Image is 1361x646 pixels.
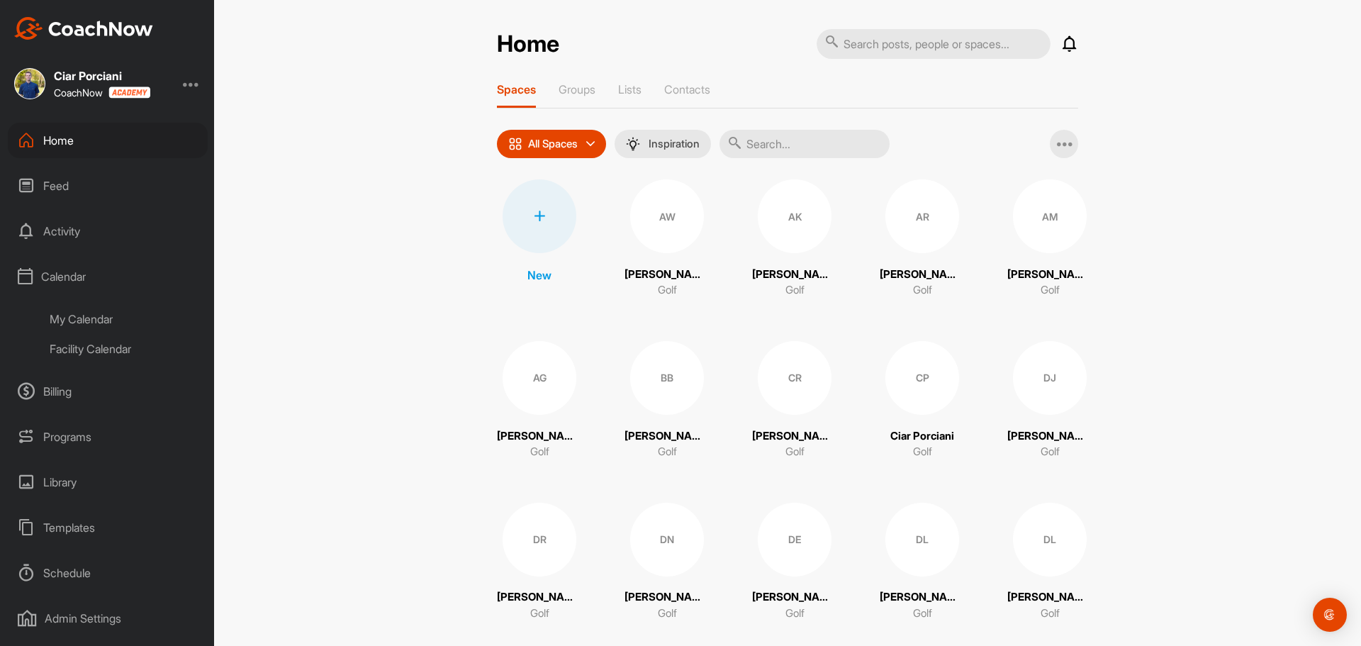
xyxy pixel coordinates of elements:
[630,341,704,415] div: BB
[752,267,837,283] p: [PERSON_NAME]
[752,428,837,445] p: [PERSON_NAME]
[630,179,704,253] div: AW
[40,334,208,364] div: Facility Calendar
[625,341,710,460] a: BB[PERSON_NAME]Golf
[54,70,150,82] div: Ciar Porciani
[664,82,710,96] p: Contacts
[1041,444,1060,460] p: Golf
[1007,179,1092,299] a: AM[PERSON_NAME]Golf
[658,444,677,460] p: Golf
[40,304,208,334] div: My Calendar
[752,341,837,460] a: CR[PERSON_NAME]Golf
[880,179,965,299] a: AR[PERSON_NAME]Golf
[530,444,549,460] p: Golf
[618,82,642,96] p: Lists
[497,503,582,622] a: DR[PERSON_NAME]Golf
[658,282,677,299] p: Golf
[752,179,837,299] a: AK[PERSON_NAME]Golf
[8,510,208,545] div: Templates
[8,213,208,249] div: Activity
[1013,179,1087,253] div: AM
[658,606,677,622] p: Golf
[8,419,208,455] div: Programs
[497,428,582,445] p: [PERSON_NAME]
[719,130,890,158] input: Search...
[1007,267,1092,283] p: [PERSON_NAME]
[880,341,965,460] a: CPCiar PorcianiGolf
[528,138,578,150] p: All Spaces
[758,341,831,415] div: CR
[913,444,932,460] p: Golf
[1041,606,1060,622] p: Golf
[530,606,549,622] p: Golf
[625,179,710,299] a: AW[PERSON_NAME]Golf
[508,137,522,151] img: icon
[785,282,805,299] p: Golf
[8,464,208,500] div: Library
[885,503,959,577] div: DL
[880,267,965,283] p: [PERSON_NAME]
[1007,503,1092,622] a: DL[PERSON_NAME]Golf
[1013,503,1087,577] div: DL
[559,82,595,96] p: Groups
[1041,282,1060,299] p: Golf
[649,138,700,150] p: Inspiration
[8,374,208,409] div: Billing
[625,428,710,445] p: [PERSON_NAME]
[880,503,965,622] a: DL[PERSON_NAME]Golf
[497,341,582,460] a: AG[PERSON_NAME]Golf
[885,341,959,415] div: CP
[913,282,932,299] p: Golf
[625,589,710,606] p: [PERSON_NAME]
[890,428,954,445] p: Ciar Porciani
[8,601,208,636] div: Admin Settings
[108,87,150,99] img: CoachNow acadmey
[752,503,837,622] a: DE[PERSON_NAME]Golf
[752,589,837,606] p: [PERSON_NAME]
[497,589,582,606] p: [PERSON_NAME]
[8,123,208,158] div: Home
[1007,428,1092,445] p: [PERSON_NAME]
[503,503,576,577] div: DR
[625,267,710,283] p: [PERSON_NAME]
[880,589,965,606] p: [PERSON_NAME]
[8,555,208,591] div: Schedule
[817,29,1051,59] input: Search posts, people or spaces...
[758,503,831,577] div: DE
[1313,598,1347,632] div: Open Intercom Messenger
[497,30,559,58] h2: Home
[8,168,208,204] div: Feed
[758,179,831,253] div: AK
[527,267,551,284] p: New
[54,87,150,99] div: CoachNow
[14,17,153,40] img: CoachNow
[626,137,640,151] img: menuIcon
[8,259,208,294] div: Calendar
[1013,341,1087,415] div: DJ
[497,82,536,96] p: Spaces
[630,503,704,577] div: DN
[913,606,932,622] p: Golf
[785,444,805,460] p: Golf
[1007,341,1092,460] a: DJ[PERSON_NAME]Golf
[14,68,45,99] img: square_b4d54992daa58f12b60bc3814c733fd4.jpg
[503,341,576,415] div: AG
[785,606,805,622] p: Golf
[885,179,959,253] div: AR
[625,503,710,622] a: DN[PERSON_NAME]Golf
[1007,589,1092,606] p: [PERSON_NAME]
